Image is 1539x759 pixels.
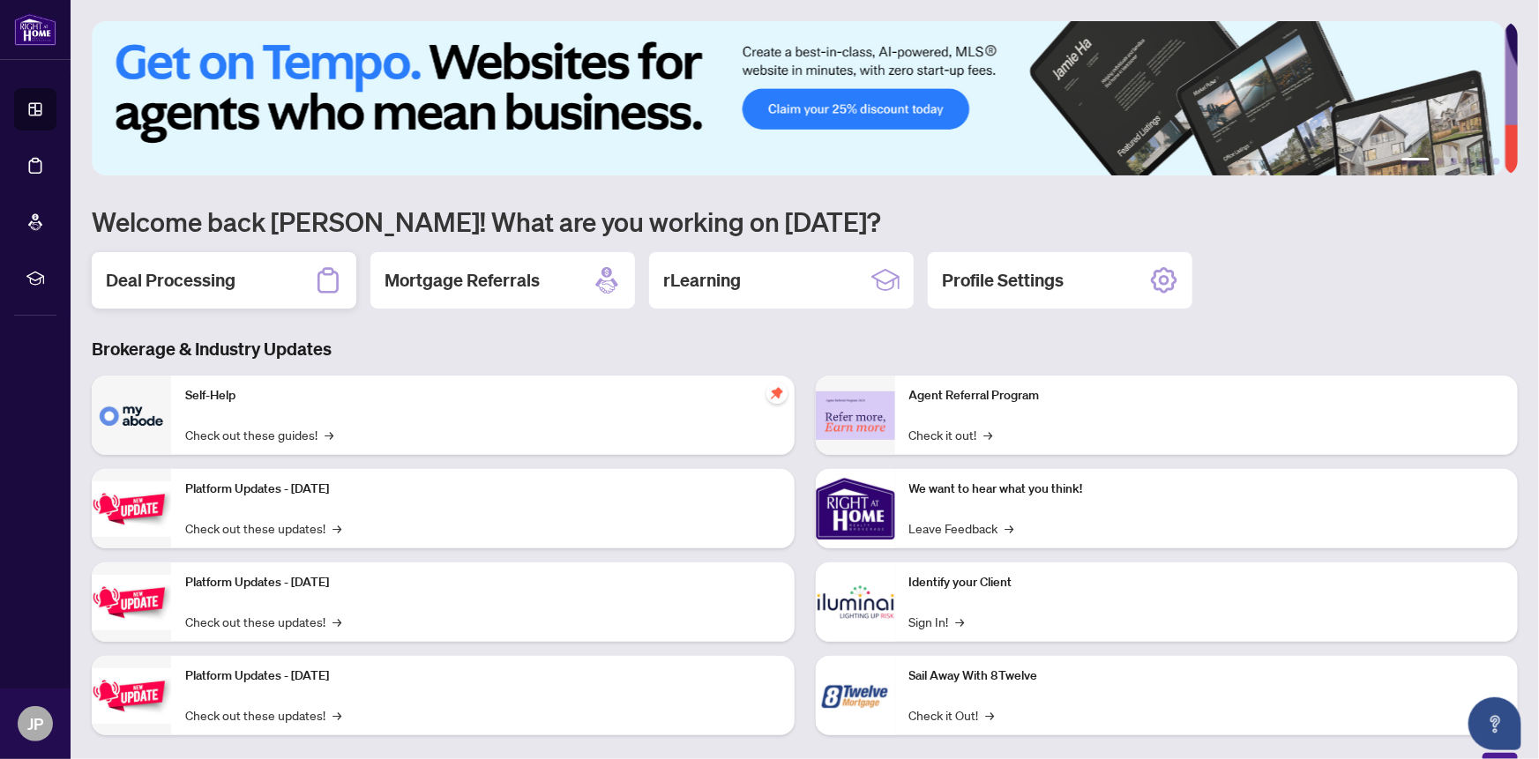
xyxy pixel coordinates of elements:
[185,573,781,592] p: Platform Updates - [DATE]
[92,21,1505,175] img: Slide 0
[1493,158,1500,165] button: 6
[1401,158,1430,165] button: 1
[942,268,1064,293] h2: Profile Settings
[909,425,993,444] a: Check it out!→
[766,383,788,404] span: pushpin
[106,268,235,293] h2: Deal Processing
[385,268,540,293] h2: Mortgage Referrals
[1005,518,1014,538] span: →
[92,376,171,455] img: Self-Help
[984,425,993,444] span: →
[909,705,995,725] a: Check it Out!→
[92,337,1518,361] h3: Brokerage & Industry Updates
[92,668,171,724] img: Platform Updates - June 23, 2025
[909,480,1505,499] p: We want to hear what you think!
[909,612,965,631] a: Sign In!→
[185,705,341,725] a: Check out these updates!→
[1465,158,1472,165] button: 4
[816,656,895,735] img: Sail Away With 8Twelve
[185,518,341,538] a: Check out these updates!→
[1451,158,1458,165] button: 3
[909,386,1505,406] p: Agent Referral Program
[1468,697,1521,750] button: Open asap
[816,391,895,440] img: Agent Referral Program
[332,518,341,538] span: →
[1437,158,1444,165] button: 2
[1479,158,1486,165] button: 5
[185,612,341,631] a: Check out these updates!→
[332,705,341,725] span: →
[816,562,895,642] img: Identify your Client
[332,612,341,631] span: →
[909,518,1014,538] a: Leave Feedback→
[92,481,171,537] img: Platform Updates - July 21, 2025
[185,480,781,499] p: Platform Updates - [DATE]
[986,705,995,725] span: →
[185,386,781,406] p: Self-Help
[663,268,741,293] h2: rLearning
[92,575,171,630] img: Platform Updates - July 8, 2025
[185,666,781,686] p: Platform Updates - [DATE]
[92,205,1518,238] h1: Welcome back [PERSON_NAME]! What are you working on [DATE]?
[909,573,1505,592] p: Identify your Client
[325,425,333,444] span: →
[816,469,895,548] img: We want to hear what you think!
[185,425,333,444] a: Check out these guides!→
[14,13,56,46] img: logo
[909,666,1505,686] p: Sail Away With 8Twelve
[27,711,43,736] span: JP
[956,612,965,631] span: →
